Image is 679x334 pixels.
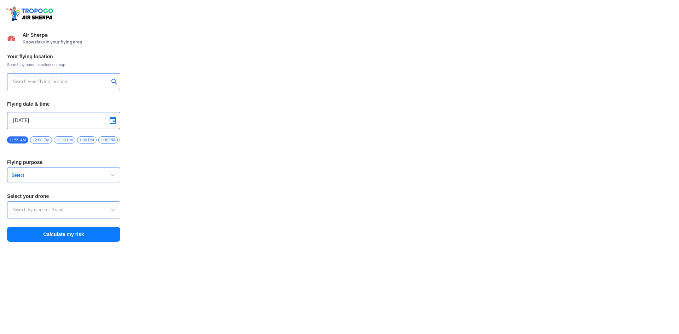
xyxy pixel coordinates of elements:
[23,32,120,38] span: Air Sherpa
[7,227,120,242] button: Calculate my risk
[77,136,97,143] span: 1:00 PM
[7,54,120,59] h3: Your flying location
[13,116,114,125] input: Select Date
[7,194,120,199] h3: Select your drone
[7,34,16,42] img: Risk Scores
[7,101,120,106] h3: Flying date & time
[5,5,56,22] img: ic_tgdronemaps.svg
[23,39,120,45] span: Know risks in your flying area
[7,160,120,165] h3: Flying purpose
[30,136,52,143] span: 12:00 PM
[9,172,97,178] span: Select
[54,136,75,143] span: 12:30 PM
[120,136,139,143] span: 2:00 PM
[7,62,120,68] span: Search by name or select on map
[98,136,118,143] span: 1:30 PM
[7,136,28,143] span: 11:59 AM
[7,168,120,182] button: Select
[13,77,109,86] input: Search your flying location
[13,206,114,214] input: Search by name or Brand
